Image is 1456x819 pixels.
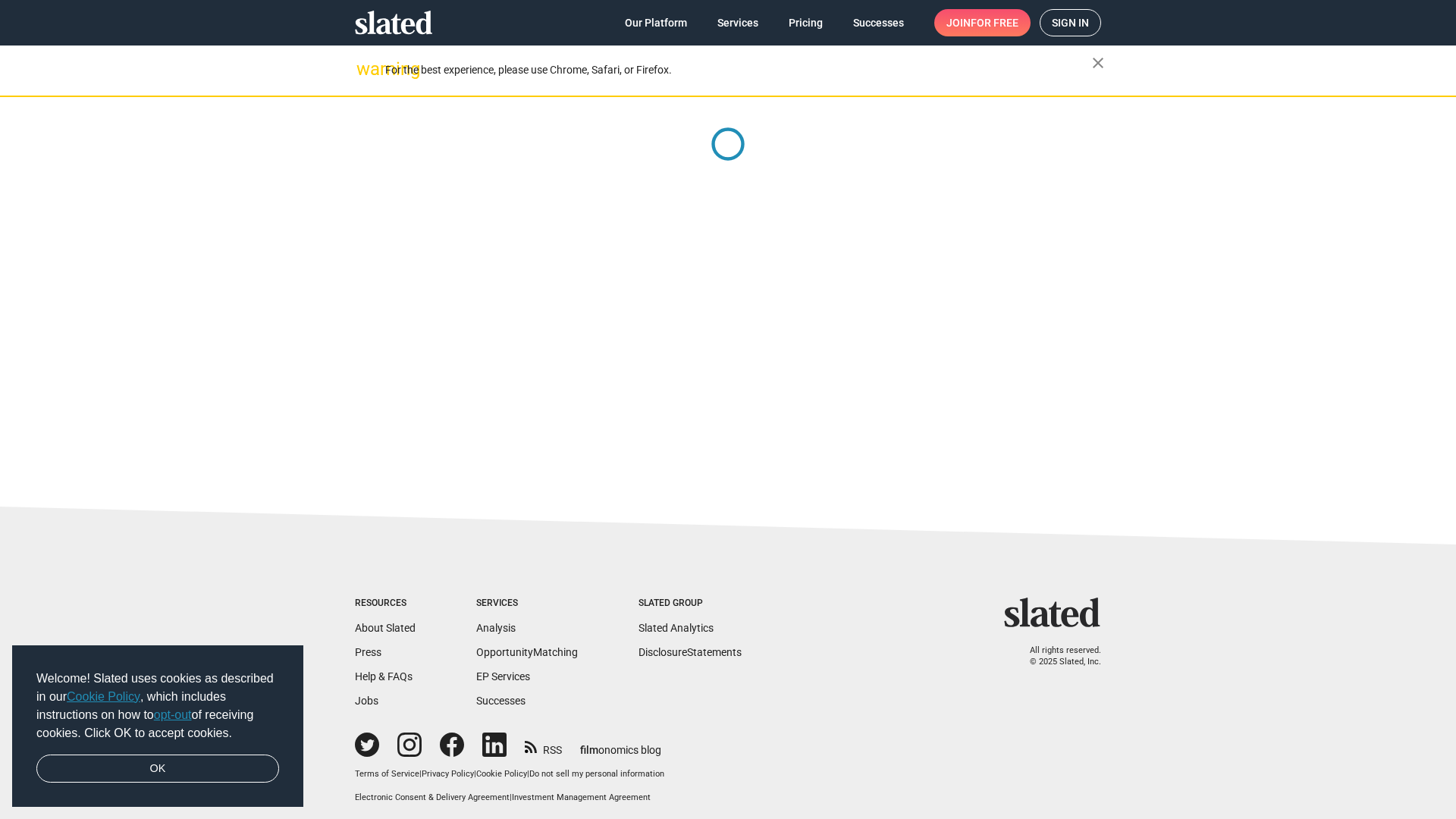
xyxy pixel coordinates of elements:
[777,9,835,36] a: Pricing
[639,622,714,634] a: Slated Analytics
[355,598,416,610] div: Resources
[422,769,474,779] a: Privacy Policy
[510,792,512,802] span: |
[12,645,303,808] div: cookieconsent
[717,9,758,36] span: Services
[67,690,140,703] a: Cookie Policy
[580,731,661,758] a: filmonomics blog
[613,9,699,36] a: Our Platform
[1014,645,1101,667] p: All rights reserved. © 2025 Slated, Inc.
[705,9,770,36] a: Services
[527,769,529,779] span: |
[154,708,192,721] a: opt-out
[476,646,578,658] a: OpportunityMatching
[385,60,1092,80] div: For the best experience, please use Chrome, Safari, or Firefox.
[474,769,476,779] span: |
[525,734,562,758] a: RSS
[36,670,279,742] span: Welcome! Slated uses cookies as described in our , which includes instructions on how to of recei...
[580,744,598,756] span: film
[356,60,375,78] mat-icon: warning
[476,769,527,779] a: Cookie Policy
[1052,10,1089,36] span: Sign in
[476,670,530,682] a: EP Services
[639,646,742,658] a: DisclosureStatements
[946,9,1018,36] span: Join
[355,622,416,634] a: About Slated
[934,9,1031,36] a: Joinfor free
[476,598,578,610] div: Services
[476,695,526,707] a: Successes
[419,769,422,779] span: |
[355,769,419,779] a: Terms of Service
[512,792,651,802] a: Investment Management Agreement
[789,9,823,36] span: Pricing
[1040,9,1101,36] a: Sign in
[355,792,510,802] a: Electronic Consent & Delivery Agreement
[529,769,664,780] button: Do not sell my personal information
[639,598,742,610] div: Slated Group
[1089,54,1107,72] mat-icon: close
[853,9,904,36] span: Successes
[841,9,916,36] a: Successes
[971,9,1018,36] span: for free
[36,755,279,783] a: dismiss cookie message
[355,695,378,707] a: Jobs
[355,646,381,658] a: Press
[355,670,413,682] a: Help & FAQs
[476,622,516,634] a: Analysis
[625,9,687,36] span: Our Platform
